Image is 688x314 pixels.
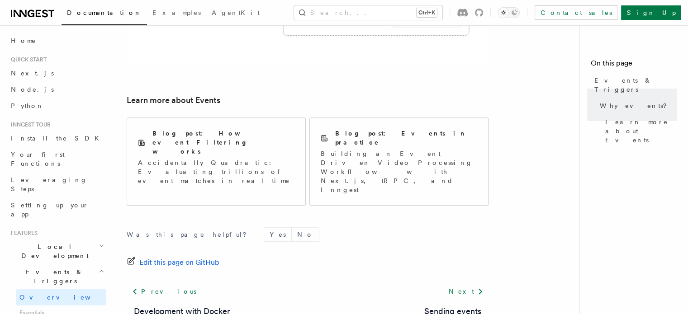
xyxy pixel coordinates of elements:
[127,94,220,107] a: Learn more about Events
[292,228,319,241] button: No
[7,267,99,286] span: Events & Triggers
[127,230,253,239] p: Was this page helpful?
[417,8,437,17] kbd: Ctrl+K
[600,101,673,110] span: Why events?
[62,3,147,25] a: Documentation
[7,121,51,128] span: Inngest tour
[212,9,260,16] span: AgentKit
[602,114,677,148] a: Learn more about Events
[335,129,477,147] h2: Blog post: Events in practice
[11,36,36,45] span: Home
[67,9,142,16] span: Documentation
[147,3,206,24] a: Examples
[498,7,520,18] button: Toggle dark mode
[594,76,677,94] span: Events & Triggers
[321,149,477,194] p: Building an Event Driven Video Processing Workflow with Next.js, tRPC, and Inngest
[7,56,47,63] span: Quick start
[605,117,677,145] span: Learn more about Events
[206,3,265,24] a: AgentKit
[138,158,294,185] p: Accidentally Quadratic: Evaluating trillions of event matches in real-time
[309,117,489,206] a: Blog post: Events in practiceBuilding an Event Driven Video Processing Workflow with Next.js, tRP...
[7,172,106,197] a: Leveraging Steps
[591,72,677,98] a: Events & Triggers
[7,146,106,172] a: Your first Functions
[11,151,65,167] span: Your first Functions
[7,81,106,98] a: Node.js
[16,289,106,305] a: Overview
[7,197,106,222] a: Setting up your app
[7,33,106,49] a: Home
[11,102,44,109] span: Python
[7,239,106,264] button: Local Development
[7,242,99,260] span: Local Development
[19,294,113,301] span: Overview
[294,5,442,20] button: Search...Ctrl+K
[443,283,489,300] a: Next
[264,228,291,241] button: Yes
[11,135,104,142] span: Install the SDK
[11,176,87,192] span: Leveraging Steps
[7,98,106,114] a: Python
[127,256,219,269] a: Edit this page on GitHub
[7,130,106,146] a: Install the SDK
[11,86,54,93] span: Node.js
[7,230,38,237] span: Features
[152,129,294,156] h2: Blog post: How event Filtering works
[591,58,677,72] h4: On this page
[127,117,306,206] a: Blog post: How event Filtering worksAccidentally Quadratic: Evaluating trillions of event matches...
[11,202,89,218] span: Setting up your app
[596,98,677,114] a: Why events?
[621,5,681,20] a: Sign Up
[139,256,219,269] span: Edit this page on GitHub
[7,65,106,81] a: Next.js
[7,264,106,289] button: Events & Triggers
[11,70,54,77] span: Next.js
[535,5,617,20] a: Contact sales
[152,9,201,16] span: Examples
[127,283,201,300] a: Previous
